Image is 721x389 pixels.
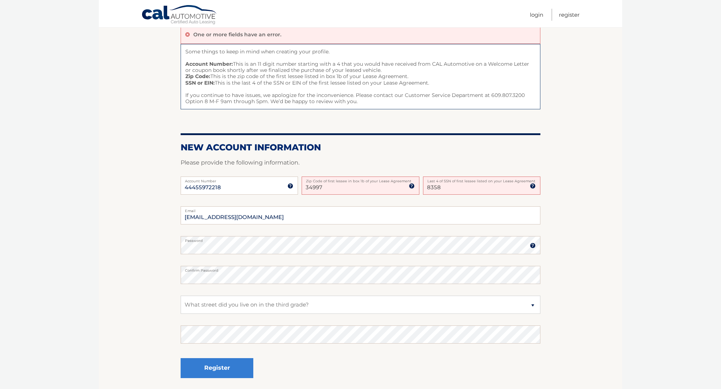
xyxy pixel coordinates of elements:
[185,73,210,80] strong: Zip Code:
[185,80,215,86] strong: SSN or EIN:
[181,266,540,272] label: Confirm Password
[287,183,293,189] img: tooltip.svg
[181,236,540,242] label: Password
[181,206,540,224] input: Email
[302,177,419,182] label: Zip Code of first lessee in box 1b of your Lease Agreement
[181,206,540,212] label: Email
[185,61,233,67] strong: Account Number:
[423,177,540,195] input: SSN or EIN (last 4 digits only)
[530,183,536,189] img: tooltip.svg
[530,9,543,21] a: Login
[181,142,540,153] h2: New Account Information
[193,31,281,38] p: One or more fields have an error.
[409,183,415,189] img: tooltip.svg
[181,177,298,182] label: Account Number
[530,243,536,248] img: tooltip.svg
[181,358,253,378] button: Register
[302,177,419,195] input: Zip Code
[423,177,540,182] label: Last 4 of SSN of first lessee listed on your Lease Agreement
[559,9,580,21] a: Register
[181,158,540,168] p: Please provide the following information.
[141,5,218,26] a: Cal Automotive
[181,44,540,110] span: Some things to keep in mind when creating your profile. This is an 11 digit number starting with ...
[181,177,298,195] input: Account Number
